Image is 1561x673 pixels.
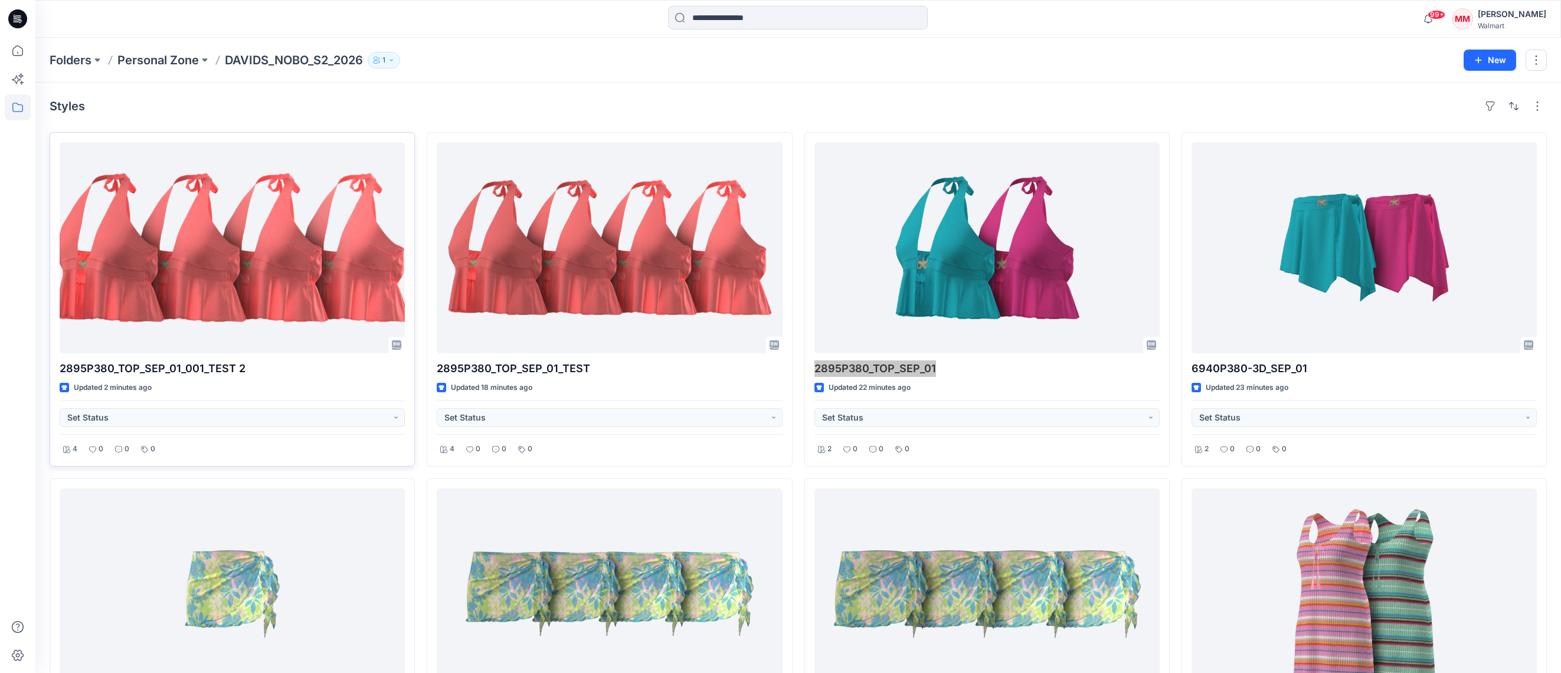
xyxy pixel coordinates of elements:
[1282,443,1287,455] p: 0
[1205,443,1209,455] p: 2
[814,360,1160,377] p: 2895P380_TOP_SEP_01
[1230,443,1235,455] p: 0
[60,360,405,377] p: 2895P380_TOP_SEP_01_001_TEST 2
[1256,443,1261,455] p: 0
[528,443,532,455] p: 0
[50,99,85,113] h4: Styles
[150,443,155,455] p: 0
[1428,10,1445,19] span: 99+
[1478,21,1546,30] div: Walmart
[827,443,832,455] p: 2
[50,52,91,68] a: Folders
[437,142,782,353] a: 2895P380_TOP_SEP_01_TEST
[450,443,454,455] p: 4
[437,360,782,377] p: 2895P380_TOP_SEP_01_TEST
[99,443,103,455] p: 0
[368,52,400,68] button: 1
[829,382,911,394] p: Updated 22 minutes ago
[1464,50,1516,71] button: New
[814,142,1160,353] a: 2895P380_TOP_SEP_01
[502,443,506,455] p: 0
[1478,7,1546,21] div: [PERSON_NAME]
[451,382,532,394] p: Updated 18 minutes ago
[225,52,363,68] p: DAVIDS_NOBO_S2_2026
[879,443,883,455] p: 0
[1206,382,1288,394] p: Updated 23 minutes ago
[74,382,152,394] p: Updated 2 minutes ago
[117,52,199,68] a: Personal Zone
[905,443,909,455] p: 0
[853,443,858,455] p: 0
[1452,8,1473,29] div: MM
[476,443,480,455] p: 0
[1192,142,1537,353] a: 6940P380-3D_SEP_01
[382,54,385,67] p: 1
[125,443,129,455] p: 0
[1192,360,1537,377] p: 6940P380-3D_SEP_01
[60,142,405,353] a: 2895P380_TOP_SEP_01_001_TEST 2
[73,443,77,455] p: 4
